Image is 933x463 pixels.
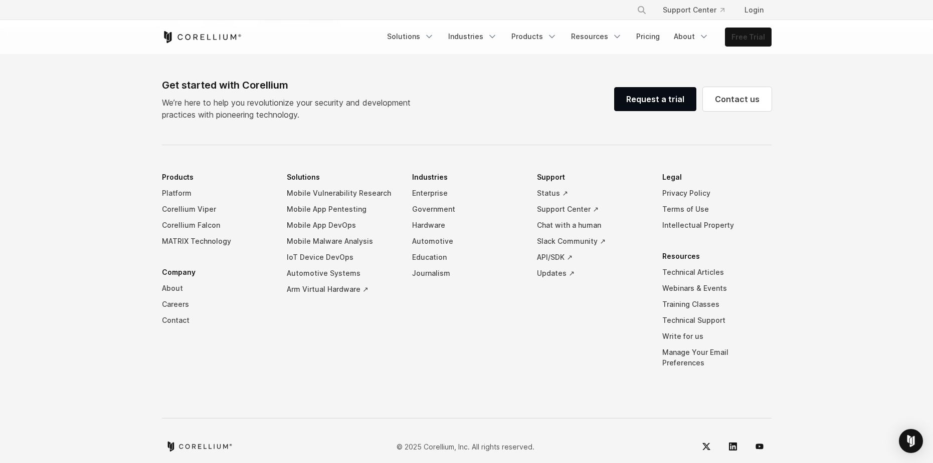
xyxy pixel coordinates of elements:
[287,233,396,249] a: Mobile Malware Analysis
[505,28,563,46] a: Products
[287,185,396,201] a: Mobile Vulnerability Research
[412,249,521,265] a: Education
[162,280,271,296] a: About
[381,28,772,47] div: Navigation Menu
[537,201,646,217] a: Support Center ↗
[662,217,772,233] a: Intellectual Property
[537,217,646,233] a: Chat with a human
[565,28,628,46] a: Resources
[397,441,534,452] p: © 2025 Corellium, Inc. All rights reserved.
[662,185,772,201] a: Privacy Policy
[655,1,732,19] a: Support Center
[662,296,772,312] a: Training Classes
[633,1,651,19] button: Search
[162,217,271,233] a: Corellium Falcon
[748,434,772,458] a: YouTube
[625,1,772,19] div: Navigation Menu
[162,31,242,43] a: Corellium Home
[381,28,440,46] a: Solutions
[287,281,396,297] a: Arm Virtual Hardware ↗
[537,233,646,249] a: Slack Community ↗
[662,328,772,344] a: Write for us
[442,28,503,46] a: Industries
[287,265,396,281] a: Automotive Systems
[162,312,271,328] a: Contact
[537,249,646,265] a: API/SDK ↗
[614,87,696,111] a: Request a trial
[703,87,772,111] a: Contact us
[662,344,772,371] a: Manage Your Email Preferences
[725,28,771,46] a: Free Trial
[662,264,772,280] a: Technical Articles
[694,434,718,458] a: Twitter
[662,312,772,328] a: Technical Support
[162,185,271,201] a: Platform
[662,280,772,296] a: Webinars & Events
[412,233,521,249] a: Automotive
[287,249,396,265] a: IoT Device DevOps
[721,434,745,458] a: LinkedIn
[899,429,923,453] div: Open Intercom Messenger
[537,185,646,201] a: Status ↗
[162,233,271,249] a: MATRIX Technology
[287,201,396,217] a: Mobile App Pentesting
[630,28,666,46] a: Pricing
[736,1,772,19] a: Login
[162,201,271,217] a: Corellium Viper
[537,265,646,281] a: Updates ↗
[162,97,419,121] p: We’re here to help you revolutionize your security and development practices with pioneering tech...
[412,185,521,201] a: Enterprise
[162,296,271,312] a: Careers
[668,28,715,46] a: About
[166,441,233,451] a: Corellium home
[412,201,521,217] a: Government
[162,169,772,386] div: Navigation Menu
[662,201,772,217] a: Terms of Use
[412,217,521,233] a: Hardware
[287,217,396,233] a: Mobile App DevOps
[162,78,419,93] div: Get started with Corellium
[412,265,521,281] a: Journalism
